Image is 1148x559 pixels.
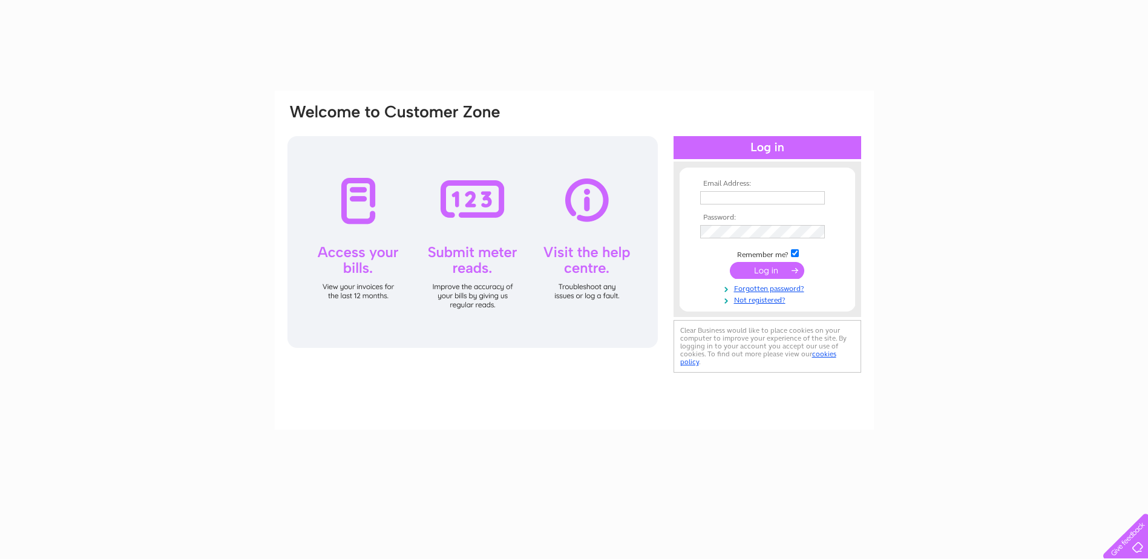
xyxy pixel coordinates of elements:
[697,180,838,188] th: Email Address:
[700,293,838,305] a: Not registered?
[680,350,836,366] a: cookies policy
[730,262,804,279] input: Submit
[674,320,861,373] div: Clear Business would like to place cookies on your computer to improve your experience of the sit...
[697,247,838,260] td: Remember me?
[700,282,838,293] a: Forgotten password?
[697,214,838,222] th: Password:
